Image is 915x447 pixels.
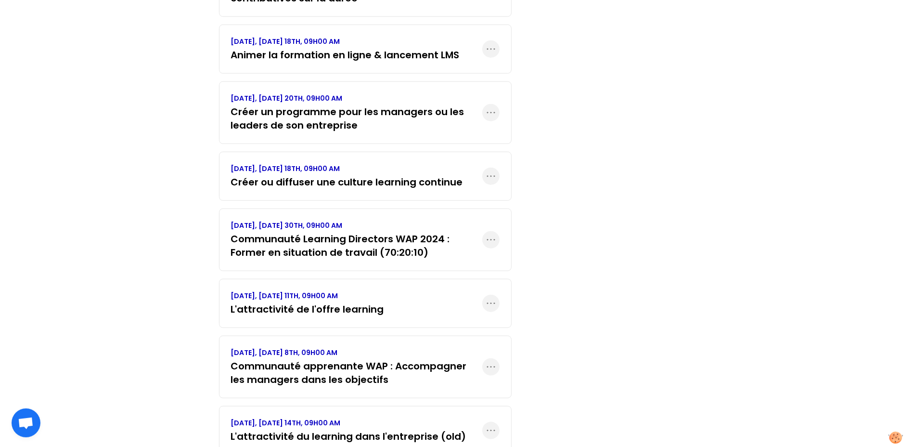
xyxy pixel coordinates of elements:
h3: L'attractivité du learning dans l'entreprise (old) [231,430,466,443]
div: Ouvrir le chat [12,408,40,437]
p: [DATE], [DATE] 30TH, 09H00 AM [231,221,482,230]
a: [DATE], [DATE] 20TH, 09H00 AMCréer un programme pour les managers ou les leaders de son entreprise [231,93,482,132]
h3: Communauté apprenante WAP : Accompagner les managers dans les objectifs [231,359,482,386]
a: [DATE], [DATE] 14TH, 09H00 AML'attractivité du learning dans l'entreprise (old) [231,418,466,443]
a: [DATE], [DATE] 18TH, 09H00 AMAnimer la formation en ligne & lancement LMS [231,37,460,62]
h3: Créer ou diffuser une culture learning continue [231,175,463,189]
a: [DATE], [DATE] 18TH, 09H00 AMCréer ou diffuser une culture learning continue [231,164,463,189]
p: [DATE], [DATE] 20TH, 09H00 AM [231,93,482,103]
p: [DATE], [DATE] 18TH, 09H00 AM [231,37,460,46]
p: [DATE], [DATE] 14TH, 09H00 AM [231,418,466,428]
p: [DATE], [DATE] 8TH, 09H00 AM [231,348,482,357]
a: [DATE], [DATE] 8TH, 09H00 AMCommunauté apprenante WAP : Accompagner les managers dans les objectifs [231,348,482,386]
p: [DATE], [DATE] 11TH, 09H00 AM [231,291,384,301]
p: [DATE], [DATE] 18TH, 09H00 AM [231,164,463,173]
h3: Communauté Learning Directors WAP 2024 : Former en situation de travail (70:20:10) [231,232,482,259]
a: [DATE], [DATE] 11TH, 09H00 AML'attractivité de l'offre learning [231,291,384,316]
h3: L'attractivité de l'offre learning [231,302,384,316]
h3: Animer la formation en ligne & lancement LMS [231,48,460,62]
h3: Créer un programme pour les managers ou les leaders de son entreprise [231,105,482,132]
a: [DATE], [DATE] 30TH, 09H00 AMCommunauté Learning Directors WAP 2024 : Former en situation de trav... [231,221,482,259]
